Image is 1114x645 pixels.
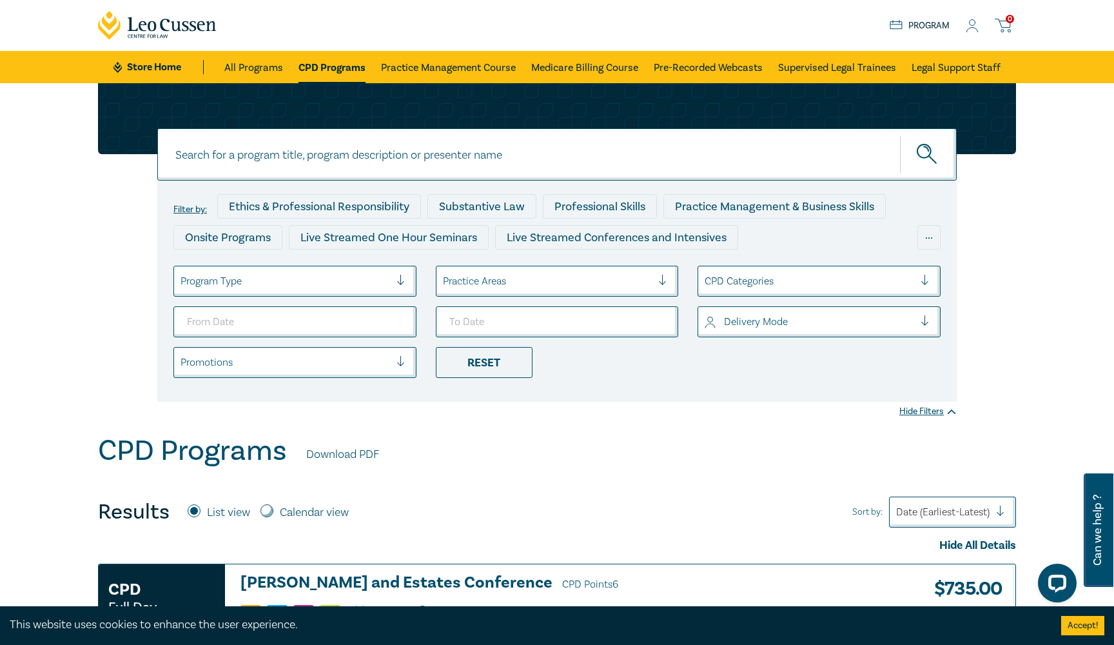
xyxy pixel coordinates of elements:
[562,578,618,591] span: CPD Points 6
[705,315,707,329] input: select
[108,578,141,601] h3: CPD
[1061,616,1104,635] button: Accept cookies
[427,194,536,219] div: Substantive Law
[98,434,287,468] h1: CPD Programs
[852,505,883,519] span: Sort by:
[899,405,957,418] div: Hide Filters
[173,306,416,337] input: From Date
[267,605,288,617] img: Practice Management & Business Skills
[912,51,1001,83] a: Legal Support Staff
[207,504,250,521] label: List view
[896,505,899,519] input: Sort by
[289,225,489,250] div: Live Streamed One Hour Seminars
[108,601,215,627] small: Full Day Conference
[705,274,707,288] input: select
[417,605,526,617] p: 09:00 AM - 4:00 PM
[890,19,950,33] a: Program
[543,194,657,219] div: Professional Skills
[173,225,282,250] div: Onsite Programs
[924,574,1002,604] h3: $ 735.00
[320,605,340,617] img: Ethics & Professional Responsibility
[1028,559,1082,613] iframe: LiveChat chat widget
[113,60,203,74] a: Store Home
[157,128,957,181] input: Search for a program title, program description or presenter name
[687,256,805,281] div: National Programs
[240,605,261,617] img: Professional Skills
[217,194,421,219] div: Ethics & Professional Responsibility
[181,355,183,370] input: select
[173,256,378,281] div: Live Streamed Practical Workshops
[436,347,533,378] div: Reset
[381,51,516,83] a: Practice Management Course
[98,537,1016,554] div: Hide All Details
[495,225,738,250] div: Live Streamed Conferences and Intensives
[531,51,638,83] a: Medicare Billing Course
[384,256,533,281] div: Pre-Recorded Webcasts
[240,574,770,593] a: [PERSON_NAME] and Estates Conference CPD Points6
[10,617,1042,633] div: This website uses cookies to enhance the user experience.
[98,499,170,525] h4: Results
[443,274,445,288] input: select
[240,574,770,593] h3: [PERSON_NAME] and Estates Conference
[181,274,183,288] input: select
[1091,481,1104,579] span: Can we help ?
[306,446,379,463] a: Download PDF
[280,504,349,521] label: Calendar view
[654,51,763,83] a: Pre-Recorded Webcasts
[1006,15,1014,23] span: 0
[663,194,886,219] div: Practice Management & Business Skills
[778,51,896,83] a: Supervised Legal Trainees
[224,51,283,83] a: All Programs
[917,225,941,250] div: ...
[298,51,366,83] a: CPD Programs
[436,306,679,337] input: To Date
[173,204,207,215] label: Filter by:
[539,256,680,281] div: 10 CPD Point Packages
[293,605,314,617] img: Substantive Law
